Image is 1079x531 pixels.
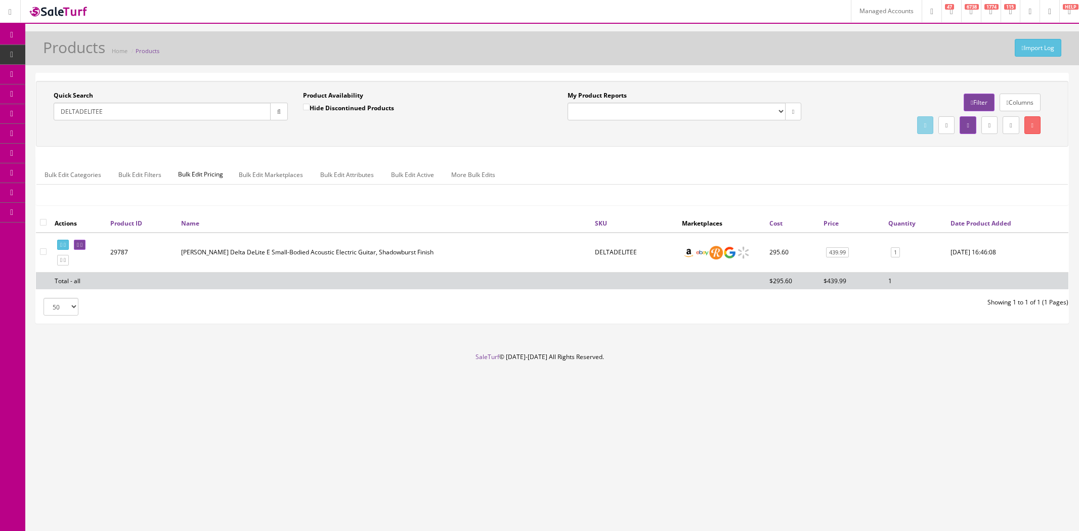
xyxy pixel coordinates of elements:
label: My Product Reports [568,91,627,100]
a: SaleTurf [476,352,499,361]
a: 1 [891,247,900,258]
a: Bulk Edit Attributes [312,165,382,185]
td: Total - all [51,272,106,289]
a: Columns [1000,94,1041,111]
a: Bulk Edit Categories [36,165,109,185]
div: Showing 1 to 1 of 1 (1 Pages) [552,298,1076,307]
input: Hide Discontinued Products [303,104,310,110]
span: 1774 [984,4,999,10]
a: Filter [964,94,994,111]
a: Bulk Edit Marketplaces [231,165,311,185]
span: 6738 [965,4,979,10]
h1: Products [43,39,105,56]
a: SKU [595,219,607,228]
span: HELP [1063,4,1078,10]
td: $439.99 [819,272,884,289]
a: Products [136,47,159,55]
td: 29787 [106,233,177,273]
a: Quantity [888,219,916,228]
td: 1 [884,272,946,289]
td: DELTADELITEE [591,233,678,273]
a: Bulk Edit Filters [110,165,169,185]
a: Price [824,219,839,228]
td: Alvarez Delta DeLite E Small-Bodied Acoustic Electric Guitar, Shadowburst Finish [177,233,591,273]
label: Quick Search [54,91,93,100]
img: reverb [709,246,723,259]
label: Product Availability [303,91,363,100]
img: google_shopping [723,246,737,259]
th: Marketplaces [678,214,765,232]
span: 47 [945,4,954,10]
img: walmart [737,246,750,259]
input: Search [54,103,271,120]
td: $295.60 [765,272,819,289]
img: SaleTurf [28,5,89,18]
label: Hide Discontinued Products [303,103,394,113]
a: More Bulk Edits [443,165,503,185]
a: Import Log [1015,39,1061,57]
img: amazon [682,246,696,259]
span: 115 [1004,4,1016,10]
a: Home [112,47,127,55]
a: Bulk Edit Active [383,165,442,185]
a: Date Product Added [951,219,1011,228]
img: ebay [696,246,709,259]
span: Bulk Edit Pricing [170,165,231,184]
td: 295.60 [765,233,819,273]
td: 2022-03-18 16:46:08 [946,233,1068,273]
a: 439.99 [826,247,849,258]
a: Name [181,219,199,228]
a: Cost [769,219,783,228]
a: Product ID [110,219,142,228]
th: Actions [51,214,106,232]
